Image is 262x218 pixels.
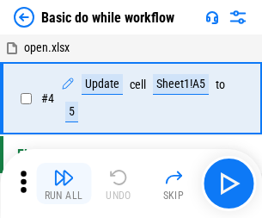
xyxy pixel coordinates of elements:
img: Main button [215,170,242,197]
img: Settings menu [228,7,248,28]
img: Support [205,10,219,24]
div: 5 [65,102,78,122]
button: Skip [146,163,201,204]
div: cell [130,78,146,91]
span: open.xlsx [24,40,70,54]
img: Skip [163,167,184,188]
div: Skip [163,190,185,201]
span: # 4 [41,91,54,105]
div: Update [82,74,123,95]
img: Run All [53,167,74,188]
div: Run All [45,190,83,201]
div: Sheet1!A5 [153,74,209,95]
button: Run All [36,163,91,204]
div: to [216,78,225,91]
div: Basic do while workflow [41,9,174,26]
img: Back [14,7,34,28]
